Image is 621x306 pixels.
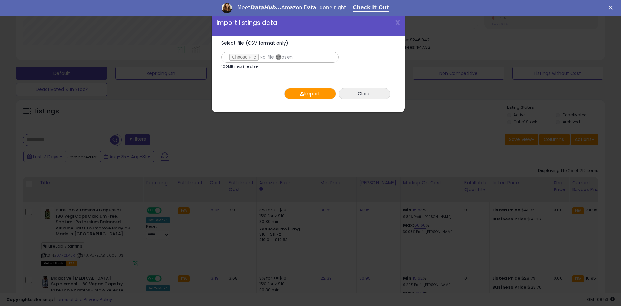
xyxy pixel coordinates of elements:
i: DataHub... [250,5,281,11]
div: Meet Amazon Data, done right. [237,5,348,11]
div: Close [609,6,615,10]
span: X [395,18,400,27]
span: Import listings data [217,20,278,26]
p: 100MB max file size [221,65,258,68]
button: Close [339,88,390,99]
a: Check It Out [353,5,389,12]
button: Import [284,88,336,99]
img: Profile image for Georgie [222,3,232,13]
span: Select file (CSV format only) [221,40,289,46]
